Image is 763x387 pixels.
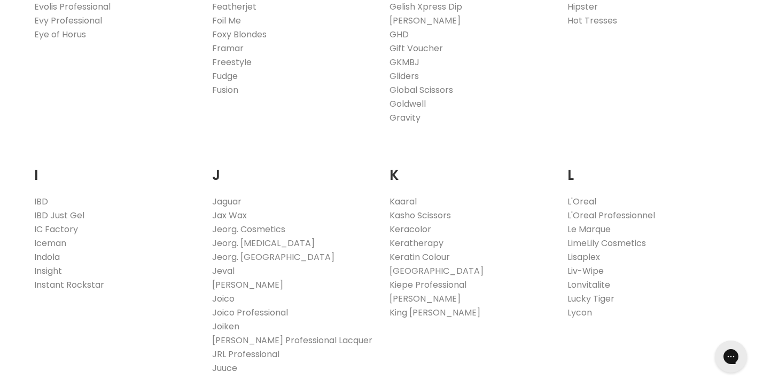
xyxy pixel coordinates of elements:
iframe: Gorgias live chat messenger [710,337,752,376]
a: Jeorg. Cosmetics [212,223,285,235]
a: Iceman [34,237,66,249]
a: Foxy Blondes [212,28,267,41]
a: Juuce [212,362,237,374]
a: Evy Professional [34,14,102,27]
a: IBD Just Gel [34,209,84,222]
a: Goldwell [390,98,426,110]
a: Jeval [212,265,235,277]
a: Foil Me [212,14,241,27]
a: Lonvitalite [567,279,610,291]
a: Eye of Horus [34,28,86,41]
a: [PERSON_NAME] [390,293,461,305]
a: Keratherapy [390,237,443,249]
a: King [PERSON_NAME] [390,306,480,319]
a: Fudge [212,70,238,82]
a: L'Oreal [567,195,596,208]
a: Jeorg. [MEDICAL_DATA] [212,237,315,249]
a: Freestyle [212,56,252,68]
a: Instant Rockstar [34,279,104,291]
a: Jax Wax [212,209,247,222]
a: Jeorg. [GEOGRAPHIC_DATA] [212,251,334,263]
h2: J [212,151,374,186]
a: Framar [212,42,244,54]
a: IBD [34,195,48,208]
a: Lucky Tiger [567,293,614,305]
a: Gelish Xpress Dip [390,1,462,13]
a: Fusion [212,84,238,96]
h2: L [567,151,729,186]
a: Gliders [390,70,419,82]
a: Liv-Wipe [567,265,604,277]
a: GKMBJ [390,56,419,68]
a: Gift Voucher [390,42,443,54]
a: Kaaral [390,195,417,208]
a: Gravity [390,112,421,124]
a: Joiken [212,320,239,333]
h2: K [390,151,551,186]
a: Global Scissors [390,84,453,96]
a: Joico [212,293,235,305]
a: Lycon [567,306,592,319]
a: Lisaplex [567,251,600,263]
a: LimeLily Cosmetics [567,237,646,249]
a: Kiepe Professional [390,279,466,291]
a: Keratin Colour [390,251,450,263]
a: Hot Tresses [567,14,617,27]
a: JRL Professional [212,348,279,360]
a: Indola [34,251,60,263]
a: [PERSON_NAME] [212,279,283,291]
a: Le Marque [567,223,611,235]
a: L'Oreal Professionnel [567,209,655,222]
a: GHD [390,28,409,41]
a: Kasho Scissors [390,209,451,222]
a: IC Factory [34,223,78,235]
a: [PERSON_NAME] Professional Lacquer [212,334,372,346]
a: Jaguar [212,195,242,208]
a: Insight [34,265,62,277]
a: Evolis Professional [34,1,111,13]
h2: I [34,151,196,186]
a: Keracolor [390,223,431,235]
a: [GEOGRAPHIC_DATA] [390,265,484,277]
a: [PERSON_NAME] [390,14,461,27]
a: Featherjet [212,1,256,13]
a: Joico Professional [212,306,288,319]
a: Hipster [567,1,598,13]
